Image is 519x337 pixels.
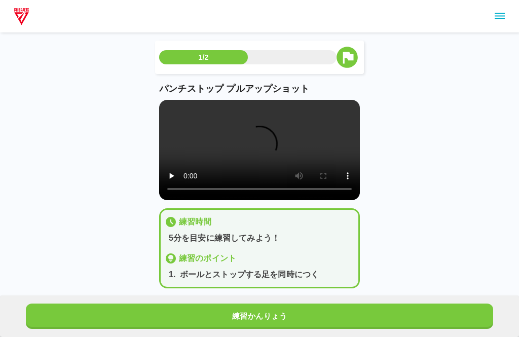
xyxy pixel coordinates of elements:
[180,269,319,281] p: ボールとストップする足を同時につく
[169,232,354,244] p: 5分を目安に練習してみよう！
[179,216,212,228] p: 練習時間
[159,82,360,96] p: パンチストップ プルアップショット
[491,8,508,25] button: sidemenu
[12,6,31,26] img: dummy
[179,252,236,265] p: 練習のポイント
[26,304,493,329] button: 練習かんりょう
[169,269,176,281] p: 1 .
[199,52,209,62] p: 1/2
